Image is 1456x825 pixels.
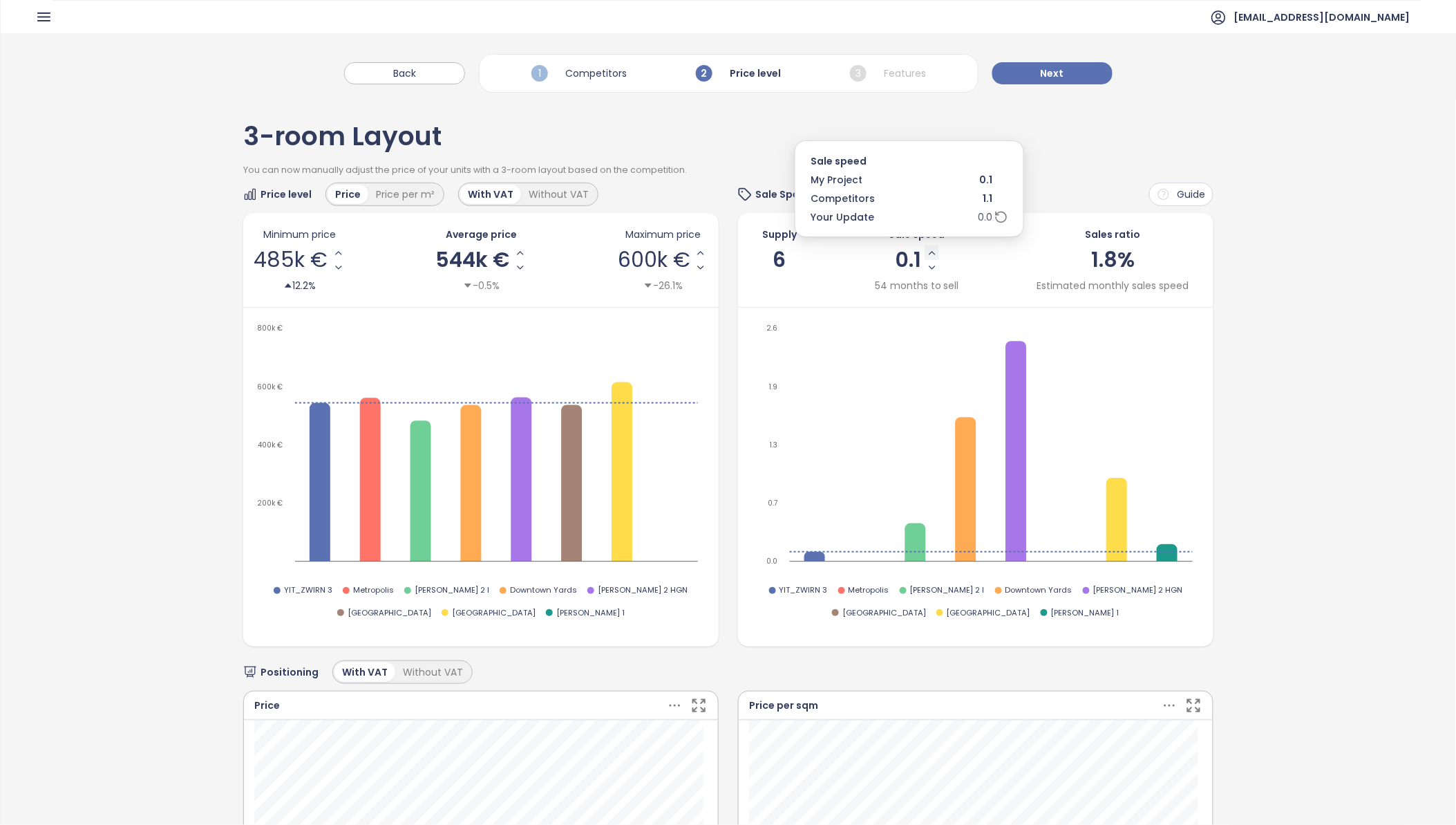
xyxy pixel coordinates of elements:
[395,662,471,682] div: Without VAT
[258,440,283,450] tspan: 400k €
[755,187,860,202] span: Sale Speed Estimate
[694,245,708,260] button: Increase Max Price
[811,172,908,187] div: My Project
[749,698,818,713] div: Price per sqm
[415,584,489,597] span: [PERSON_NAME] 2 I
[773,245,786,275] span: 6
[257,324,283,334] tspan: 800k €
[263,227,336,242] span: Minimum price
[811,154,1008,169] p: Sale speed
[463,281,473,290] span: caret-down
[261,665,319,680] span: Positioning
[696,65,712,82] span: 2
[283,281,293,290] span: caret-up
[368,185,442,204] div: Price per m²
[910,584,985,597] span: [PERSON_NAME] 2 I
[1234,1,1410,34] span: [EMAIL_ADDRESS][DOMAIN_NAME]
[1041,66,1064,81] span: Next
[643,278,683,293] div: -26.1%
[694,260,708,275] button: Decrease Max Price
[446,227,517,242] span: Average price
[947,607,1030,620] span: [GEOGRAPHIC_DATA]
[261,187,312,202] span: Price level
[283,278,316,293] div: 12.2%
[257,498,283,508] tspan: 200k €
[284,584,332,597] span: YIT_ZWIRN 3
[1091,245,1135,275] span: 1.8%
[643,281,653,290] span: caret-down
[452,607,536,620] span: [GEOGRAPHIC_DATA]
[925,260,939,275] button: Decrease Sale Speed - Monthly
[513,260,527,275] button: Decrease AVG Price
[243,164,1213,183] div: You can now manually adjust the price of your units with a 3-room layout based on the competition.
[1037,278,1189,293] span: Estimated monthly sales speed
[618,250,690,270] span: 600k €
[331,260,346,275] button: Decrease Min Price
[850,65,867,82] span: 3
[1093,584,1183,597] span: [PERSON_NAME] 2 HGN
[1051,607,1119,620] span: [PERSON_NAME] 1
[911,191,1008,206] div: 1.1
[1149,183,1213,206] button: Guide
[254,250,328,270] span: 485k €
[770,440,777,450] tspan: 1.3
[1178,187,1206,202] span: Guide
[1086,227,1141,242] span: Sales ratio
[521,185,596,204] div: Without VAT
[348,607,431,620] span: [GEOGRAPHIC_DATA]
[625,227,701,242] span: Maximum price
[911,172,1008,187] div: 0.1
[849,584,889,597] span: Metropolis
[528,62,630,85] div: Competitors
[257,382,283,392] tspan: 600k €
[769,382,777,392] tspan: 1.9
[766,324,777,334] tspan: 2.6
[460,185,521,204] div: With VAT
[766,557,777,567] tspan: 0.0
[353,584,394,597] span: Metropolis
[331,245,346,260] button: Increase Min Price
[768,498,777,508] tspan: 0.7
[254,698,280,713] div: Price
[435,250,509,270] span: 544k €
[811,191,908,206] div: Competitors
[328,185,368,204] div: Price
[556,607,625,620] span: [PERSON_NAME] 1
[463,278,500,293] div: -0.5%
[513,245,527,260] button: Increase AVG Price
[925,245,939,260] button: Increase Sale Speed - Monthly
[692,62,784,85] div: Price level
[243,124,1213,164] div: 3-room Layout
[992,62,1113,84] button: Next
[598,584,688,597] span: [PERSON_NAME] 2 HGN
[779,584,828,597] span: YIT_ZWIRN 3
[531,65,548,82] span: 1
[875,278,959,293] div: 54 months to sell
[895,250,921,270] span: 0.1
[842,607,926,620] span: [GEOGRAPHIC_DATA]
[510,584,577,597] span: Downtown Yards
[334,662,395,682] div: With VAT
[344,62,465,84] button: Back
[811,210,908,225] div: Your Update
[1005,584,1072,597] span: Downtown Yards
[762,227,797,242] span: Supply
[978,210,992,225] span: 0.0
[847,62,929,85] div: Features
[393,66,416,81] span: Back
